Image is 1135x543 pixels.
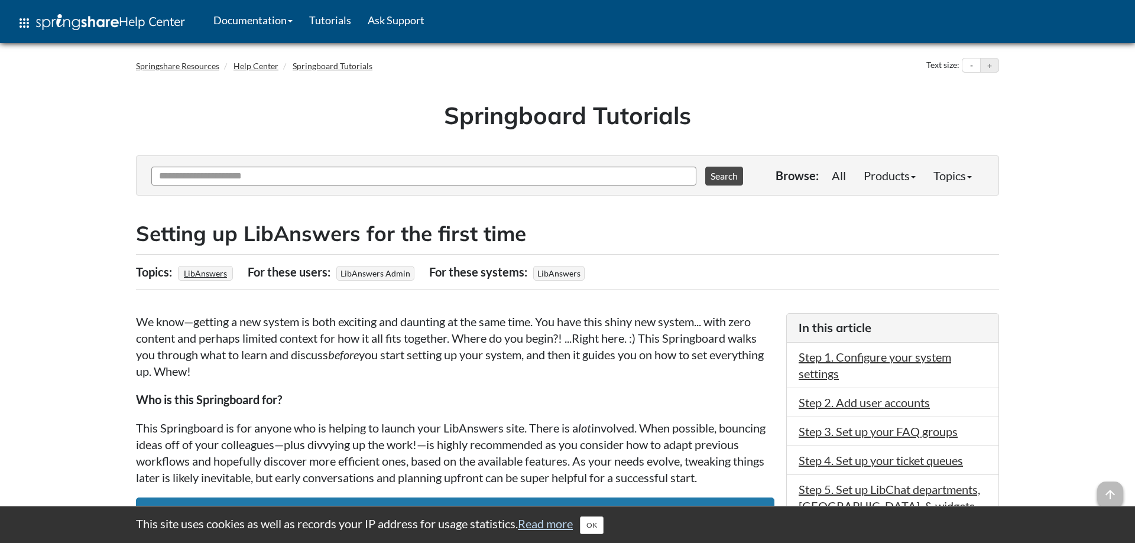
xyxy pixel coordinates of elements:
[924,58,962,73] div: Text size:
[823,164,855,187] a: All
[136,313,774,379] p: We know—getting a new system is both exciting and daunting at the same time. You have this shiny ...
[429,261,530,283] div: For these systems:
[136,219,999,248] h2: Setting up LibAnswers for the first time
[136,420,774,486] p: This Springboard is for anyone who is helping to launch your LibAnswers site. There is a involved...
[799,453,963,467] a: Step 4. Set up your ticket queues
[925,164,981,187] a: Topics
[580,516,604,534] button: Close
[17,16,31,30] span: apps
[136,261,175,283] div: Topics:
[981,58,998,73] button: Increase text size
[36,14,119,30] img: Springshare
[799,424,958,438] a: Step 3. Set up your FAQ groups
[578,421,591,435] em: lot
[962,58,980,73] button: Decrease text size
[124,515,1011,534] div: This site uses cookies as well as records your IP address for usage statistics.
[1097,483,1123,497] a: arrow_upward
[705,167,743,186] button: Search
[182,265,229,282] a: LibAnswers
[799,482,980,513] a: Step 5. Set up LibChat departments, [GEOGRAPHIC_DATA], & widgets
[248,261,333,283] div: For these users:
[336,266,414,281] span: LibAnswers Admin
[301,5,359,35] a: Tutorials
[1097,482,1123,508] span: arrow_upward
[148,504,163,518] span: school
[799,320,987,336] h3: In this article
[136,61,219,71] a: Springshare Resources
[145,99,990,132] h1: Springboard Tutorials
[168,505,256,519] span: Training sessions
[533,266,585,281] span: LibAnswers
[136,392,282,407] strong: Who is this Springboard for?
[9,5,193,41] a: apps Help Center
[518,516,573,531] a: Read more
[855,164,925,187] a: Products
[119,14,185,29] span: Help Center
[205,5,301,35] a: Documentation
[799,395,930,409] a: Step 2. Add user accounts
[776,167,819,184] p: Browse:
[293,61,372,71] a: Springboard Tutorials
[328,347,359,362] em: before
[799,350,951,381] a: Step 1. Configure your system settings
[234,61,278,71] a: Help Center
[359,5,433,35] a: Ask Support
